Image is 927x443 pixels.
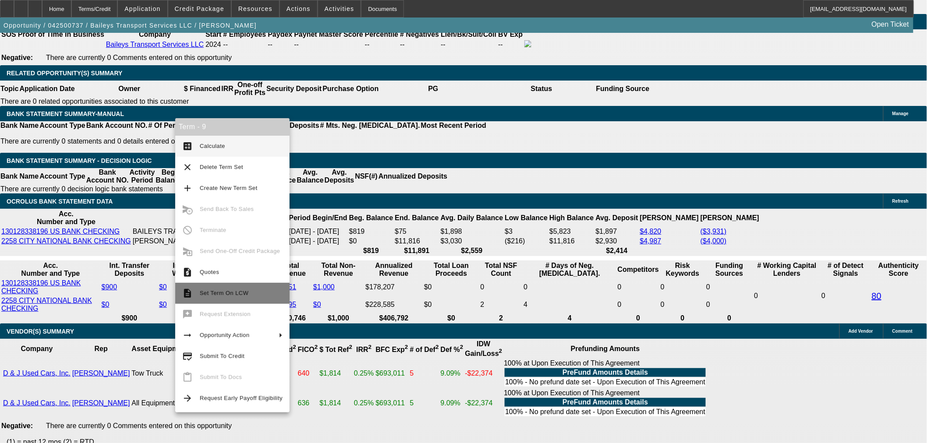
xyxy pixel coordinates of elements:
[131,359,207,388] td: Tow Truck
[182,162,193,172] mat-icon: clear
[480,314,523,323] th: 2
[365,31,398,38] b: Percentile
[349,246,393,255] th: $819
[132,227,288,236] td: BAILEYS TRANSPORT SERVICES LLC
[267,40,293,49] td: --
[266,81,322,97] th: Security Deposit
[504,227,548,236] td: $3
[440,227,504,236] td: $1,898
[821,279,870,313] td: 0
[175,5,224,12] span: Credit Package
[563,398,648,406] b: PreFund Amounts Details
[148,121,190,130] th: # Of Periods
[289,227,348,236] td: [DATE] - [DATE]
[270,314,312,323] th: $120,746
[424,261,479,278] th: Total Loan Proceeds
[19,81,75,97] th: Application Date
[7,328,74,335] span: VENDOR(S) SUMMARY
[46,54,232,61] span: There are currently 0 Comments entered on this opportunity
[129,168,156,185] th: Activity Period
[440,210,504,226] th: Avg. Daily Balance
[315,344,318,351] sup: 2
[441,346,463,353] b: Def %
[205,40,222,49] td: 2024
[754,261,821,278] th: # Working Capital Lenders
[523,296,616,313] td: 4
[234,81,266,97] th: One-off Profit Pts
[549,210,594,226] th: High Balance
[86,168,129,185] th: Bank Account NO.
[182,393,193,404] mat-icon: arrow_forward
[440,359,464,388] td: 9.09%
[563,369,648,376] b: PreFund Amounts Details
[3,369,71,377] a: D & J Used Cars, Inc.
[319,346,352,353] b: $ Tot Ref
[498,40,523,49] td: --
[365,314,423,323] th: $406,792
[488,81,596,97] th: Status
[1,422,33,429] b: Negative:
[440,40,497,49] td: --
[294,41,363,49] div: --
[319,389,353,418] td: $1,814
[706,314,753,323] th: 0
[318,0,361,17] button: Activities
[571,345,640,352] b: Prefunding Amounts
[72,369,130,377] a: [PERSON_NAME]
[394,237,439,246] td: $11,816
[294,31,363,38] b: Paynet Master Score
[660,261,705,278] th: Risk Keywords
[313,301,321,308] a: $0
[523,279,616,295] td: 0
[270,261,312,278] th: Total Revenue
[365,261,423,278] th: Annualized Revenue
[394,227,439,236] td: $75
[410,359,439,388] td: 5
[504,389,707,417] div: 100% at Upon Execution of This Agreement
[871,261,926,278] th: Authenticity Score
[405,344,408,351] sup: 2
[39,121,86,130] th: Account Type
[132,237,288,246] td: [PERSON_NAME] TRANSPORT SERVICES LLC
[595,210,639,226] th: Avg. Deposit
[424,279,479,295] td: $0
[394,210,439,226] th: End. Balance
[118,0,167,17] button: Application
[504,359,707,387] div: 100% at Upon Execution of This Agreement
[102,283,117,291] a: $900
[159,283,167,291] a: $0
[440,389,464,418] td: 9.09%
[182,267,193,278] mat-icon: request_quote
[182,351,193,362] mat-icon: credit_score
[131,389,207,418] td: All Equipment Types
[200,185,258,191] span: Create New Term Set
[296,168,324,185] th: Avg. Balance
[480,296,523,313] td: 2
[410,389,439,418] td: 5
[168,0,231,17] button: Credit Package
[289,210,348,226] th: Period Begin/End
[499,348,502,355] sup: 2
[7,70,122,77] span: RELATED OPPORTUNITY(S) SUMMARY
[700,210,760,226] th: [PERSON_NAME]
[349,344,352,351] sup: 2
[184,81,221,97] th: $ Financed
[365,283,422,291] div: $178,207
[297,389,318,418] td: 636
[821,261,870,278] th: # of Detect Signals
[349,210,393,226] th: Beg. Balance
[368,344,372,351] sup: 2
[39,168,86,185] th: Account Type
[200,332,250,338] span: Opportunity Action
[465,340,502,357] b: IDW Gain/Loss
[72,399,130,407] a: [PERSON_NAME]
[480,279,523,295] td: 0
[660,296,705,313] td: 0
[320,121,421,130] th: # Mts. Neg. [MEDICAL_DATA].
[319,359,353,388] td: $1,814
[159,301,167,308] a: $0
[101,314,158,323] th: $900
[0,137,486,145] p: There are currently 0 statements and 0 details entered on this opportunity
[124,5,160,12] span: Application
[424,314,479,323] th: $0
